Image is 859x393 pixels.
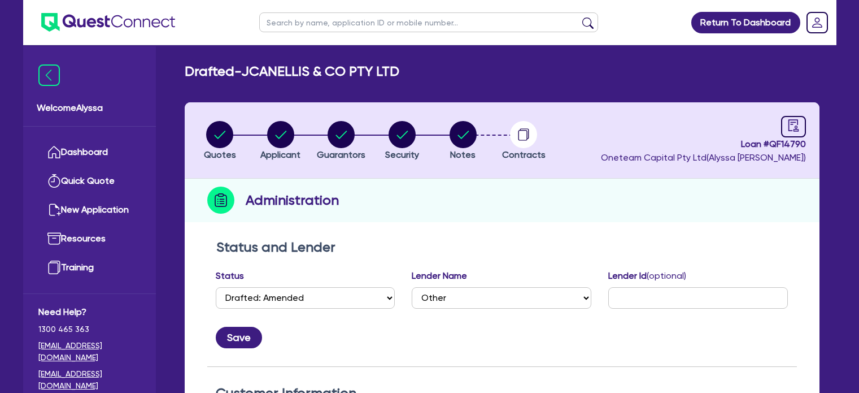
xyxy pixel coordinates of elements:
span: Applicant [260,149,300,160]
button: Applicant [260,120,301,162]
span: Loan # QF14790 [601,137,806,151]
a: Quick Quote [38,167,141,196]
img: quick-quote [47,174,61,188]
img: quest-connect-logo-blue [41,13,175,32]
button: Quotes [203,120,237,162]
label: Lender Name [412,269,467,283]
img: training [47,261,61,274]
a: [EMAIL_ADDRESS][DOMAIN_NAME] [38,340,141,364]
a: Training [38,253,141,282]
img: resources [47,232,61,245]
button: Security [385,120,420,162]
a: Return To Dashboard [691,12,800,33]
a: [EMAIL_ADDRESS][DOMAIN_NAME] [38,368,141,392]
span: Oneteam Capital Pty Ltd ( Alyssa [PERSON_NAME] ) [601,152,806,163]
a: audit [781,116,806,137]
a: Dashboard [38,138,141,167]
a: Resources [38,224,141,253]
button: Guarantors [316,120,366,162]
span: audit [787,119,800,132]
img: step-icon [207,187,234,214]
span: Quotes [204,149,236,160]
a: New Application [38,196,141,224]
h2: Status and Lender [216,239,788,256]
span: (optional) [647,270,686,281]
button: Notes [449,120,477,162]
a: Dropdown toggle [803,8,832,37]
span: Security [385,149,419,160]
span: Need Help? [38,305,141,319]
span: Guarantors [317,149,365,160]
h2: Administration [246,190,339,210]
label: Lender Id [608,269,686,283]
img: icon-menu-close [38,64,60,86]
input: Search by name, application ID or mobile number... [259,12,598,32]
label: Status [216,269,244,283]
h2: Drafted - JCANELLIS & CO PTY LTD [185,63,399,80]
button: Contracts [502,120,546,162]
span: Contracts [502,149,546,160]
span: Welcome Alyssa [37,101,142,115]
span: 1300 465 363 [38,323,141,335]
span: Notes [450,149,476,160]
img: new-application [47,203,61,217]
button: Save [216,327,262,348]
